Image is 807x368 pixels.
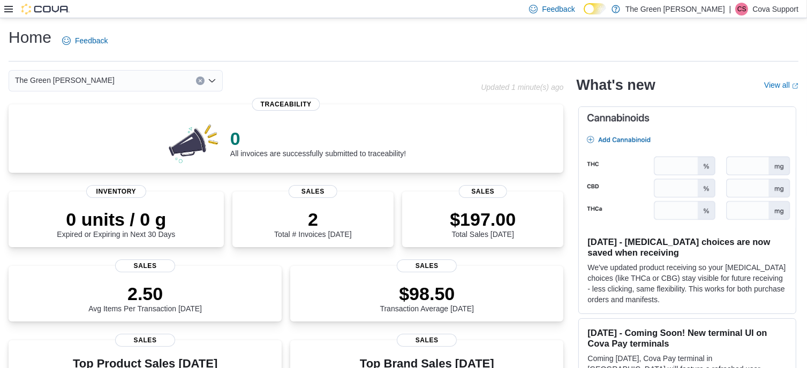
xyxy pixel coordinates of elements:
[584,3,606,14] input: Dark Mode
[88,283,202,313] div: Avg Items Per Transaction [DATE]
[196,76,205,85] button: Clear input
[576,76,655,94] h2: What's new
[397,334,457,347] span: Sales
[737,3,746,16] span: CS
[274,209,351,239] div: Total # Invoices [DATE]
[380,283,474,304] p: $98.50
[289,185,337,198] span: Sales
[274,209,351,230] p: 2
[208,76,216,85] button: Open list of options
[115,334,175,347] span: Sales
[21,4,70,14] img: Cova
[380,283,474,313] div: Transaction Average [DATE]
[15,74,115,87] span: The Green [PERSON_NAME]
[459,185,507,198] span: Sales
[752,3,798,16] p: Cova Support
[587,262,787,305] p: We've updated product receiving so your [MEDICAL_DATA] choices (like THCa or CBG) stay visible fo...
[450,209,516,230] p: $197.00
[252,98,320,111] span: Traceability
[587,236,787,258] h3: [DATE] - [MEDICAL_DATA] choices are now saved when receiving
[57,209,175,239] div: Expired or Expiring in Next 30 Days
[166,121,222,164] img: 0
[9,27,51,48] h1: Home
[542,4,575,14] span: Feedback
[86,185,146,198] span: Inventory
[115,259,175,272] span: Sales
[625,3,725,16] p: The Green [PERSON_NAME]
[729,3,731,16] p: |
[75,35,108,46] span: Feedback
[88,283,202,304] p: 2.50
[57,209,175,230] p: 0 units / 0 g
[481,83,563,91] p: Updated 1 minute(s) ago
[764,81,798,89] a: View allExternal link
[230,128,406,158] div: All invoices are successfully submitted to traceability!
[792,83,798,89] svg: External link
[230,128,406,149] p: 0
[397,259,457,272] span: Sales
[587,327,787,349] h3: [DATE] - Coming Soon! New terminal UI on Cova Pay terminals
[450,209,516,239] div: Total Sales [DATE]
[735,3,748,16] div: Cova Support
[58,30,112,51] a: Feedback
